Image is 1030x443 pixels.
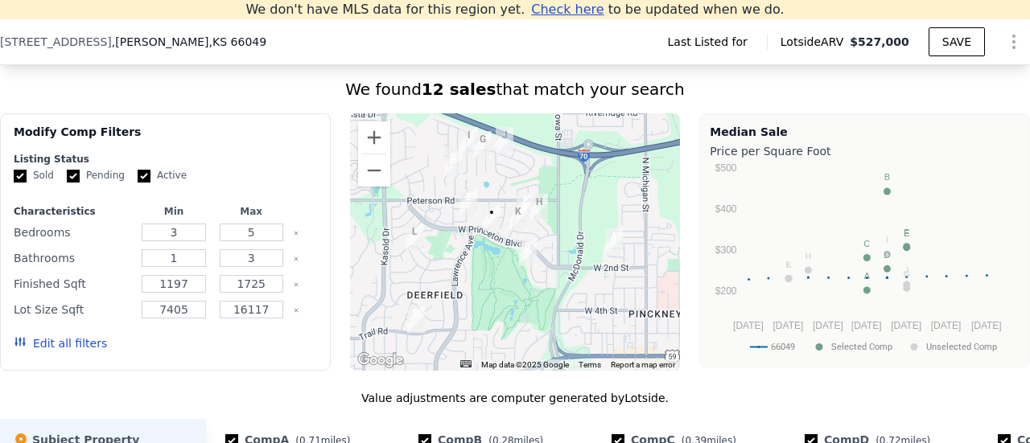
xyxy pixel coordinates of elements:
[519,239,537,266] div: 133 Providence Rd
[805,251,812,260] text: H
[771,342,795,352] text: 66049
[715,162,737,174] text: $500
[445,149,463,176] div: 521 Arrowhead Dr
[209,35,267,48] span: , KS 66049
[781,34,850,50] span: Lotside ARV
[605,228,623,256] div: 1618 Kenwood Dr
[931,320,962,331] text: [DATE]
[406,224,423,251] div: 3129 Tomahawk Dr
[710,162,1016,363] svg: A chart.
[929,27,985,56] button: SAVE
[710,124,1020,140] div: Median Sale
[864,271,871,281] text: A
[884,250,891,260] text: D
[530,194,548,221] div: 2302 Westchester Rd
[998,26,1030,58] button: Show Options
[579,360,601,369] a: Terms (opens in new tab)
[459,189,477,216] div: 312 Bowstring Dr
[715,285,737,297] text: $200
[715,203,737,215] text: $400
[786,260,791,269] text: L
[483,204,501,232] div: 2604 Princeton Blvd
[481,360,569,369] span: Map data ©2025 Google
[904,228,910,237] text: F
[14,124,317,153] div: Modify Comp Filters
[14,247,132,269] div: Bathrooms
[831,342,892,352] text: Selected Comp
[496,127,513,154] div: 2412 Brett Dr
[354,350,407,371] img: Google
[773,320,804,331] text: [DATE]
[884,172,890,182] text: B
[112,34,266,50] span: , [PERSON_NAME]
[509,203,527,231] div: 2420 Manchester Rd
[138,205,209,218] div: Min
[733,320,764,331] text: [DATE]
[715,244,737,256] text: $300
[892,320,922,331] text: [DATE]
[14,335,107,351] button: Edit all filters
[517,192,534,219] div: 2408 Danbury Pl
[710,140,1020,162] div: Price per Square Foot
[668,34,754,50] span: Last Listed for
[460,127,478,154] div: 568 Brentwood Dr
[813,320,843,331] text: [DATE]
[14,298,132,321] div: Lot Size Sqft
[904,228,909,238] text: E
[67,169,125,183] label: Pending
[293,281,299,288] button: Clear
[926,342,997,352] text: Unselected Comp
[14,221,132,244] div: Bedrooms
[358,154,390,187] button: Zoom out
[138,170,150,183] input: Active
[14,153,317,166] div: Listing Status
[14,273,132,295] div: Finished Sqft
[293,307,299,314] button: Clear
[904,269,911,279] text: G
[460,360,472,367] button: Keyboard shortcuts
[531,2,604,17] span: Check here
[407,306,425,333] div: 3112 Trail Rd
[354,350,407,371] a: Open this area in Google Maps (opens a new window)
[611,360,675,369] a: Report a map error
[216,205,286,218] div: Max
[474,131,492,158] div: 535 N Salsbury Ct
[904,265,909,275] text: J
[850,35,909,48] span: $527,000
[422,80,496,99] strong: 12 sales
[14,170,27,183] input: Sold
[293,256,299,262] button: Clear
[138,169,187,183] label: Active
[864,239,871,248] text: C
[971,320,1002,331] text: [DATE]
[67,170,80,183] input: Pending
[14,205,132,218] div: Characteristics
[358,121,390,154] button: Zoom in
[14,169,54,183] label: Sold
[293,230,299,236] button: Clear
[851,320,882,331] text: [DATE]
[886,235,888,244] text: I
